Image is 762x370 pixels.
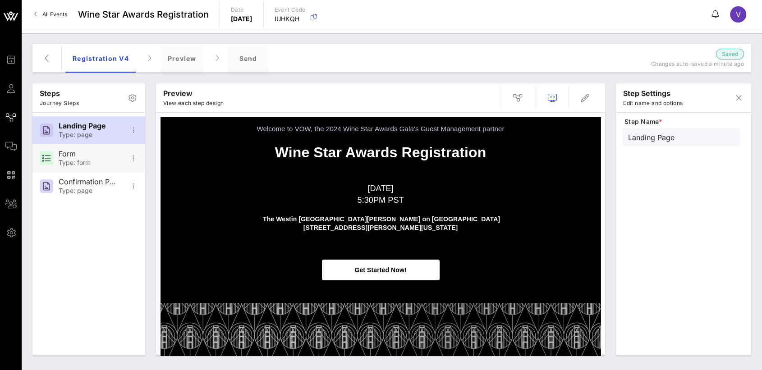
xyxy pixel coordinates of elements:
[275,14,306,23] p: IUHKQH
[322,260,440,281] a: Get Started Now!
[59,150,118,158] div: Form
[163,99,224,108] p: View each step design
[40,99,79,108] p: Journey Steps
[59,131,118,139] div: Type: page
[250,124,511,133] p: Welcome to VOW, the 2024 Wine Star Awards Gala's Guest Management partner
[40,88,79,99] p: Steps
[631,59,744,69] p: Changes auto-saved a minute ago
[78,8,209,21] span: Wine Star Awards Registration
[42,11,67,18] span: All Events
[65,44,136,73] div: Registration V4
[624,117,740,126] span: Step Name
[275,5,306,14] p: Event Code
[231,14,252,23] p: [DATE]
[722,50,738,59] span: Saved
[303,224,458,231] span: [STREET_ADDRESS][PERSON_NAME][US_STATE]
[29,7,73,22] a: All Events
[730,6,746,23] div: V
[59,187,118,195] div: Type: page
[623,88,683,99] p: step settings
[59,159,118,167] div: Type: form
[736,10,741,19] span: V
[163,88,224,99] p: Preview
[623,99,683,108] p: Edit name and options
[263,215,500,223] span: The Westin [GEOGRAPHIC_DATA][PERSON_NAME] on [GEOGRAPHIC_DATA]
[228,44,269,73] div: Send
[59,178,118,186] div: Confirmation Page
[250,195,511,206] p: 5:30PM PST
[231,5,252,14] p: Date
[275,144,487,160] strong: Wine Star Awards Registration
[59,122,118,130] div: Landing Page
[250,183,511,194] p: [DATE]
[354,266,406,274] span: Get Started Now!
[161,44,204,73] div: Preview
